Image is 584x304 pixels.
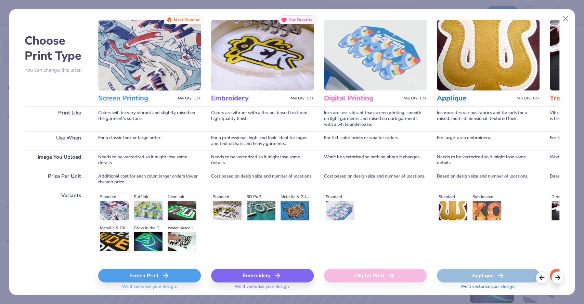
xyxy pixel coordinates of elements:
div: Cost based on design size and number of locations. [324,170,427,189]
span: Min Qty: 12+ [291,96,314,101]
h3: Applique [437,94,514,103]
div: Based on design size and number of locations. [437,170,540,189]
div: Colors are vibrant with a thread-based textured, high-quality finish. [211,106,314,131]
div: Cost based on design size and number of locations. [211,170,314,189]
div: Embroidery [211,269,314,282]
div: Colors will be very vibrant and slightly raised on the garment's surface. [98,106,201,131]
h3: Screen Printing [98,94,175,103]
img: Embroidery [211,20,314,90]
span: Most Popular [174,17,200,22]
span: Our Favorite [288,17,313,22]
p: You can change this later. [25,67,88,73]
img: Applique [437,20,540,90]
h3: Embroidery [211,94,288,103]
h3: Digital Printing [324,94,401,103]
div: Applique [437,269,540,282]
div: Needs to be vectorized so it might lose some details [437,150,540,170]
div: Won't be vectorized so nothing about it changes [324,150,427,170]
div: Needs to be vectorized so it might lose some details [211,150,314,170]
img: Screen Printing [98,20,201,90]
div: Variants [25,189,88,257]
div: For full-color prints or smaller orders. [324,131,427,150]
div: For a classic look or large order. [98,131,201,150]
img: Digital Printing [324,20,427,90]
div: Digital Print [324,269,427,282]
span: Min Qty: 12+ [517,96,540,101]
div: Additional cost for each color; larger orders lower the unit price. [98,170,201,189]
div: Use When [25,131,88,150]
div: Incorporates various fabrics and threads for a raised, multi-dimensional, textured look. [437,106,540,131]
div: Needs to be vectorized so it might lose some details [98,150,201,170]
span: Min Qty: 12+ [404,96,427,101]
span: We'll vectorize your design. [232,284,293,294]
div: Print Like [25,106,88,131]
div: Inks are less vibrant than screen printing; smooth on light garments and raised on dark garments ... [324,106,427,131]
span: We'll vectorize your design. [119,284,180,294]
div: For a professional, high-end look; ideal for logos and text on hats and heavy garments. [211,131,314,150]
div: For large-area embroidery. [437,131,540,150]
div: Price Per Unit [25,170,88,189]
div: Screen Print [98,269,201,282]
div: Image You Upload [25,150,88,170]
button: Close [559,12,572,25]
span: We'll vectorize your design. [458,284,518,294]
h2: Choose Print Type [25,33,88,63]
span: Min Qty: 12+ [178,96,201,101]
